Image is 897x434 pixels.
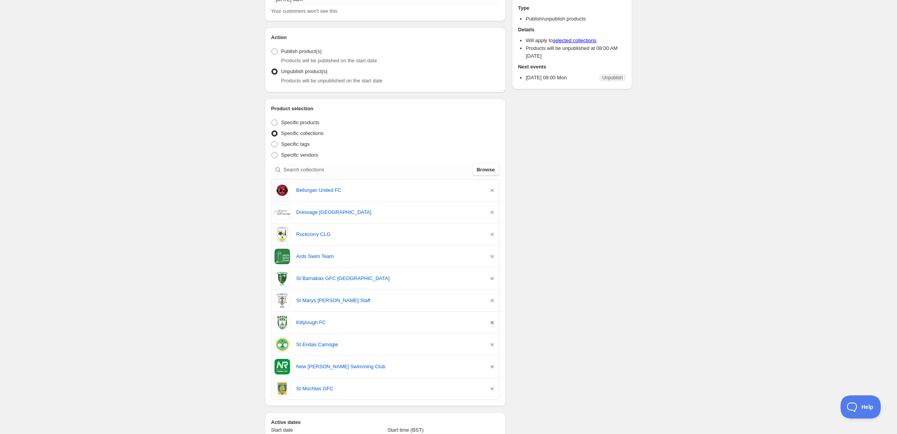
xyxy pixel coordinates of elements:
span: Your customers won't see this [271,8,338,14]
span: Specific tags [281,141,310,147]
a: St Endas Camogie [296,341,482,349]
li: Will apply to [526,37,626,44]
p: [DATE] 08:00 Mon [526,74,567,82]
h2: Product selection [271,105,500,113]
a: Bellurgan United FC [296,186,482,194]
a: Killylough FC [296,319,482,326]
h2: Next events [518,63,626,71]
a: New [PERSON_NAME] Swimming Club [296,363,482,371]
span: Specific vendors [281,152,318,158]
span: Specific collections [281,130,324,136]
button: Browse [472,164,500,176]
a: selected collections [553,38,597,43]
a: Dressage [GEOGRAPHIC_DATA] [296,208,482,216]
span: Products will be unpublished on the start date [281,78,382,84]
h2: Details [518,26,626,34]
span: Start date [271,427,293,433]
li: Publish/unpublish products [526,15,626,23]
span: Publish product(s) [281,48,322,54]
span: Products will be published on the start date [281,58,377,63]
li: Products will be unpublished at 08:00 AM [DATE] [526,44,626,60]
span: Start time (BST) [387,427,423,433]
span: Specific products [281,120,319,125]
h2: Action [271,34,500,41]
a: St Marys [PERSON_NAME] Staff [296,297,482,304]
span: Browse [477,166,495,174]
a: Ards Swim Team [296,253,482,260]
h2: Type [518,4,626,12]
span: Unpublish product(s) [281,68,327,74]
h2: Active dates [271,419,500,426]
a: St Barnabas GFC [GEOGRAPHIC_DATA] [296,275,482,282]
input: Search collections [283,164,471,176]
a: St Mochtas GFC [296,385,482,393]
a: Rockcorry CLG [296,231,482,238]
iframe: Toggle Customer Support [841,395,882,419]
span: Unpublish [602,75,623,81]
